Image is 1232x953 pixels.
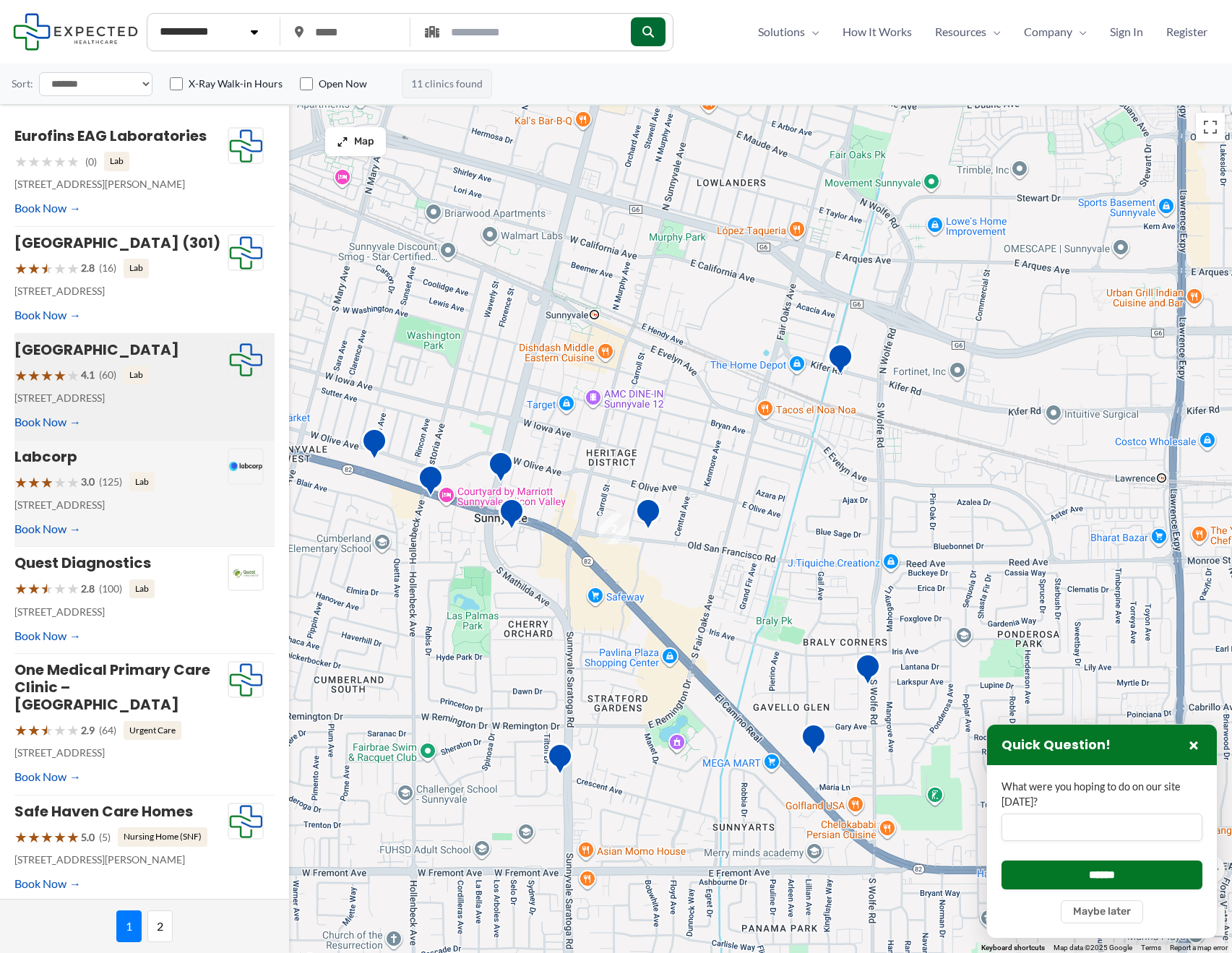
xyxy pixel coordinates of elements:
[53,824,66,850] span: ★
[14,801,193,822] a: Safe Haven Care Homes
[14,340,179,360] a: [GEOGRAPHIC_DATA]
[66,717,79,743] span: ★
[14,518,81,540] a: Book Now
[843,21,912,43] span: How It Works
[1072,21,1087,43] span: Menu Toggle
[124,259,149,277] span: Lab
[14,575,27,602] span: ★
[40,717,53,743] span: ★
[66,255,79,282] span: ★
[228,342,263,378] img: Expected Healthcare Logo
[99,366,116,384] span: (60)
[116,910,142,942] span: 1
[81,259,95,277] span: 2.8
[635,498,661,535] div: Anticoagulation Clinic: 401 Sunnyvale Center: Palo Alto Medical Foundation
[986,21,1001,43] span: Menu Toggle
[402,69,492,98] span: 11 clinics found
[129,579,155,598] span: Lab
[27,717,40,743] span: ★
[14,411,81,433] a: Book Now
[40,255,53,282] span: ★
[1012,21,1098,43] a: CompanyMenu Toggle
[354,136,374,148] span: Map
[118,827,207,846] span: Nursing Home (SNF)
[14,873,81,894] a: Book Now
[53,575,66,602] span: ★
[418,465,444,501] div: Valley Radiology Sunnyvale
[81,721,95,740] span: 2.9
[361,428,387,465] div: Labcorp
[801,723,827,760] div: Quest Diagnostics
[27,362,40,389] span: ★
[547,743,573,780] div: Sunnyvale Gardens Post Acute
[40,148,53,175] span: ★
[228,803,263,840] img: Expected Healthcare Logo
[499,498,525,535] div: One Medical Primary Care Clinic &#8211; Sunnyvale Cherry Orchard
[14,850,228,869] p: [STREET_ADDRESS][PERSON_NAME]
[14,496,228,514] p: [STREET_ADDRESS]
[827,343,853,380] div: Eurofins EAG Laboratories
[104,152,129,171] span: Lab
[40,362,53,389] span: ★
[81,828,95,847] span: 5.0
[14,824,27,850] span: ★
[14,447,77,467] a: Labcorp
[14,255,27,282] span: ★
[189,77,283,91] label: X-Ray Walk-in Hours
[27,469,40,496] span: ★
[99,259,116,277] span: (16)
[66,148,79,175] span: ★
[1024,21,1072,43] span: Company
[228,555,263,591] img: Quest Diagnostics
[14,148,27,175] span: ★
[599,514,629,544] div: 2
[66,362,79,389] span: ★
[53,717,66,743] span: ★
[935,21,986,43] span: Resources
[14,362,27,389] span: ★
[1141,944,1161,952] a: Terms (opens in new tab)
[40,469,53,496] span: ★
[53,148,66,175] span: ★
[1196,113,1225,142] button: Toggle fullscreen view
[14,233,220,253] a: [GEOGRAPHIC_DATA] (301)
[228,662,263,698] img: Expected Healthcare Logo
[758,21,805,43] span: Solutions
[1170,944,1228,952] a: Report a map error
[14,282,228,301] p: [STREET_ADDRESS]
[99,579,122,598] span: (100)
[325,127,386,156] button: Map
[14,603,228,621] p: [STREET_ADDRESS]
[14,304,81,326] a: Book Now
[27,255,40,282] span: ★
[1054,944,1132,952] span: Map data ©2025 Google
[40,824,53,850] span: ★
[228,128,263,164] img: Expected Healthcare Logo
[1155,21,1219,43] a: Register
[66,575,79,602] span: ★
[14,126,207,146] a: Eurofins EAG Laboratories
[228,449,263,485] img: Labcorp
[855,653,881,690] div: Safe Haven Care Homes
[40,575,53,602] span: ★
[805,21,819,43] span: Menu Toggle
[27,148,40,175] span: ★
[746,21,831,43] a: SolutionsMenu Toggle
[923,21,1012,43] a: ResourcesMenu Toggle
[99,828,111,847] span: (5)
[1001,780,1202,809] label: What were you hoping to do on our site [DATE]?
[99,473,122,491] span: (125)
[488,451,514,488] div: Sunnyvale Imaging Center
[129,473,155,491] span: Lab
[337,136,348,147] img: Maximize
[14,553,151,573] a: Quest Diagnostics
[981,943,1045,953] button: Keyboard shortcuts
[81,473,95,491] span: 3.0
[14,660,210,715] a: One Medical Primary Care Clinic – [GEOGRAPHIC_DATA]
[319,77,367,91] label: Open Now
[124,366,149,384] span: Lab
[831,21,923,43] a: How It Works
[1001,737,1111,754] h3: Quick Question!
[14,766,81,788] a: Book Now
[14,717,27,743] span: ★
